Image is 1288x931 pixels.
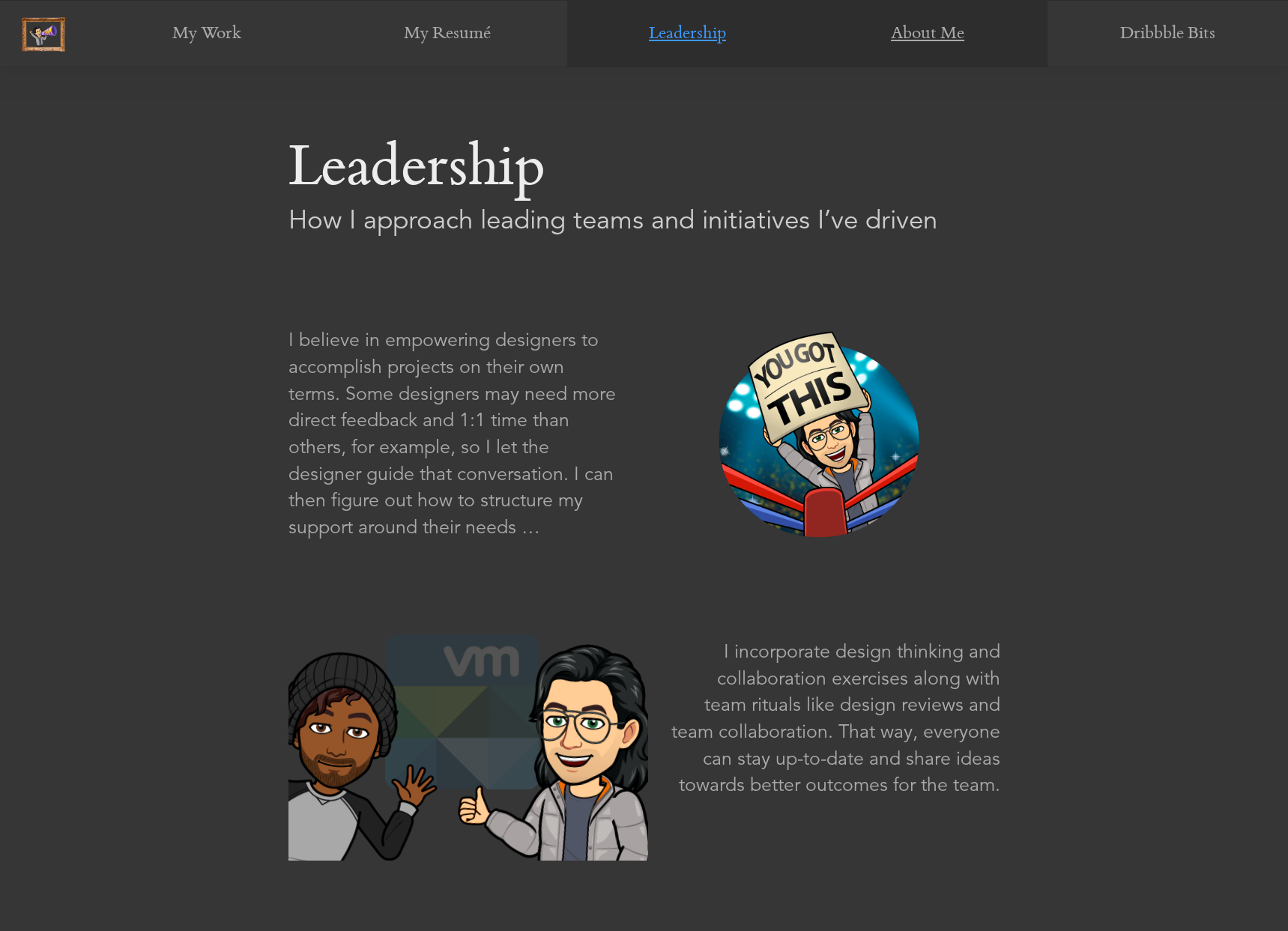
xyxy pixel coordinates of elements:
a: Leadership [567,1,808,68]
p: How I approach leading teams and initiatives I’ve driven [288,201,1000,239]
p: I incorporate design thinking and collaboration exercises along with team rituals like design rev... [671,638,1000,798]
p: Leadership [288,134,1000,209]
img: picture-frame.png [22,17,65,52]
img: 2.svg [288,576,648,861]
a: My Resumé [327,1,568,68]
a: Dribbble Bits [1047,1,1288,68]
a: My Work [87,1,327,68]
p: I believe in empowering designers to accomplish projects on their own terms. Some designers may n... [288,327,618,541]
a: About Me [808,1,1048,68]
img: 1.svg [641,291,1000,576]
